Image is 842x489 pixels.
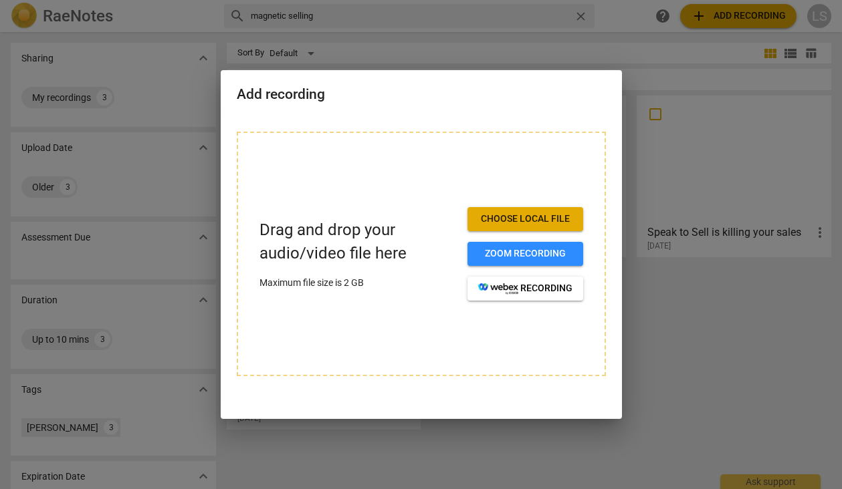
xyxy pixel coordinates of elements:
button: recording [467,277,583,301]
h2: Add recording [237,86,606,103]
button: Choose local file [467,207,583,231]
p: Drag and drop your audio/video file here [259,218,457,265]
button: Zoom recording [467,242,583,266]
span: Choose local file [478,212,572,226]
span: Zoom recording [478,247,572,261]
span: recording [478,282,572,295]
p: Maximum file size is 2 GB [259,276,457,290]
